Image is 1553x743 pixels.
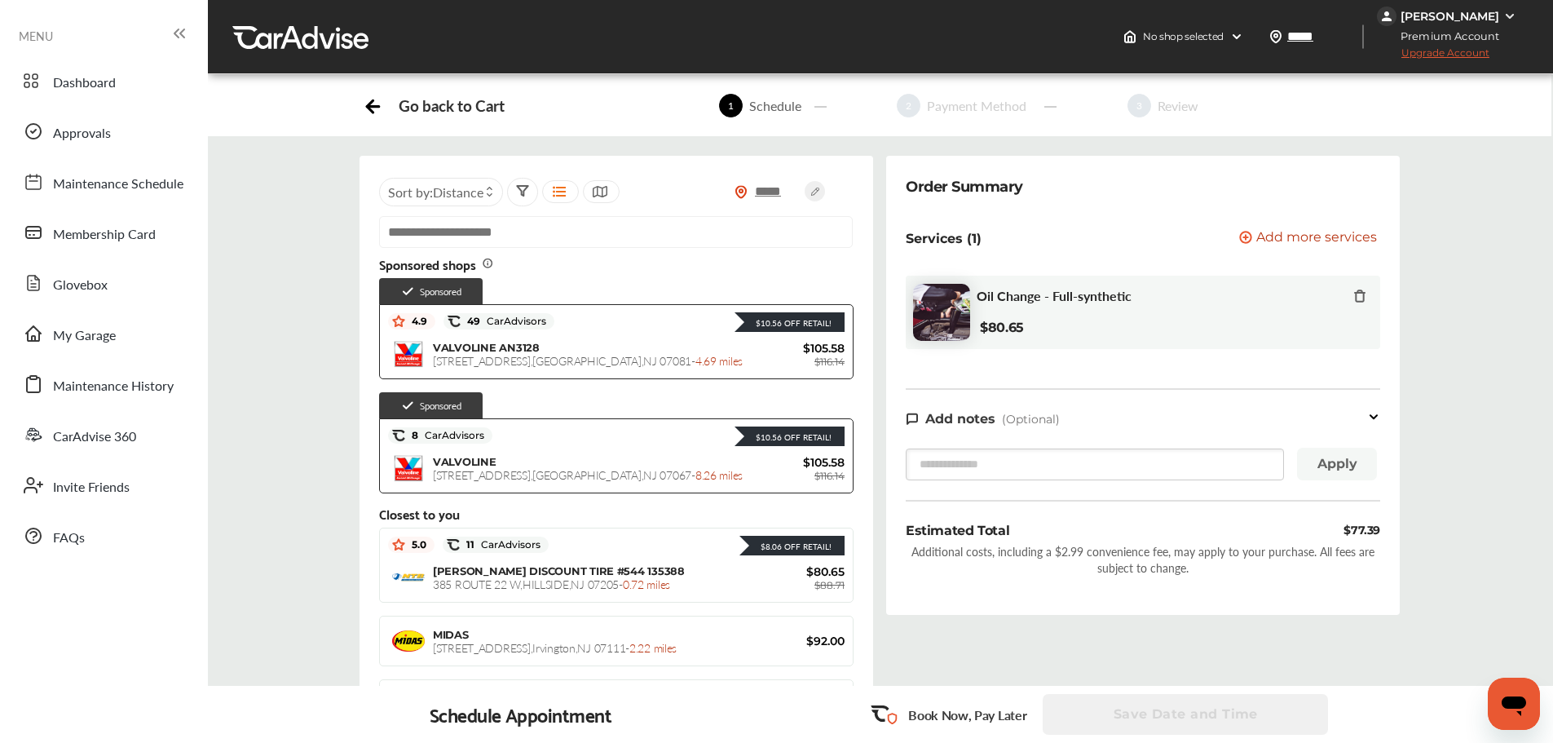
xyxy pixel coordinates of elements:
[747,564,845,579] span: $80.65
[430,703,612,726] div: Schedule Appointment
[19,29,53,42] span: MENU
[1239,231,1377,246] button: Add more services
[1256,231,1377,246] span: Add more services
[379,257,494,272] span: Sponsored shops
[433,564,685,577] span: [PERSON_NAME] DISCOUNT TIRE #544 135388
[623,576,670,592] span: 0.72 miles
[1230,30,1243,43] img: header-down-arrow.9dd2ce7d.svg
[53,123,111,144] span: Approvals
[447,538,460,551] img: caradvise_icon.5c74104a.svg
[906,231,982,246] p: Services (1)
[1151,96,1205,115] div: Review
[15,211,192,254] a: Membership Card
[15,262,192,304] a: Glovebox
[1362,24,1364,49] img: header-divider.bc55588e.svg
[925,411,995,427] span: Add notes
[392,338,425,370] img: logo-valvoline.png
[1143,30,1224,43] span: No shop selected
[814,579,845,591] span: $88.71
[814,470,845,482] span: $116.14
[433,639,677,656] span: [STREET_ADDRESS] , Irvington , NJ 07111 -
[392,573,425,582] img: logo-mavis.png
[392,315,405,328] img: star_icon.59ea9307.svg
[1269,30,1282,43] img: location_vector.a44bc228.svg
[474,539,540,551] span: CarAdvisors
[1343,521,1380,540] div: $77.39
[405,538,426,551] span: 5.0
[913,284,970,341] img: oil-change-thumb.jpg
[1002,412,1060,427] span: (Optional)
[460,538,540,551] span: 11
[401,399,415,413] img: check-icon.521c8815.svg
[433,576,670,592] span: 385 ROUTE 22 W , HILLSIDE , NJ 07205 -
[448,315,461,328] img: caradvise_icon.5c74104a.svg
[695,467,743,483] span: 8.26 miles
[379,506,854,521] div: Closest to you
[15,414,192,456] a: CarAdvise 360
[15,60,192,102] a: Dashboard
[752,541,832,552] div: $8.06 Off Retail!
[906,543,1380,576] div: Additional costs, including a $2.99 convenience fee, may apply to your purchase. All fees are sub...
[53,325,116,347] span: My Garage
[53,376,174,397] span: Maintenance History
[1123,30,1136,43] img: header-home-logo.8d720a4f.svg
[1127,94,1151,117] span: 3
[1377,46,1489,67] span: Upgrade Account
[401,285,415,299] img: check-icon.521c8815.svg
[920,96,1033,115] div: Payment Method
[433,455,496,468] span: VALVOLINE
[53,275,108,296] span: Glovebox
[814,356,845,368] span: $116.14
[53,528,85,549] span: FAQs
[747,341,845,356] span: $105.58
[1401,9,1499,24] div: [PERSON_NAME]
[405,429,484,442] span: 8
[747,455,845,470] span: $105.58
[15,110,192,153] a: Approvals
[53,427,136,448] span: CarAdvise 360
[908,705,1026,724] p: Book Now, Pay Later
[392,630,425,651] img: Midas+Logo_RGB.png
[418,430,484,441] span: CarAdvisors
[906,175,1023,198] div: Order Summary
[1488,678,1540,730] iframe: Button to launch messaging window
[906,412,919,426] img: note-icon.db9493fa.svg
[1297,448,1377,480] button: Apply
[392,452,425,484] img: logo-valvoline.png
[1503,10,1516,23] img: WGsFRI8htEPBVLJbROoPRyZpYNWhNONpIPPETTm6eUC0GeLEiAAAAAElFTkSuQmCC
[15,515,192,557] a: FAQs
[906,521,1009,540] div: Estimated Total
[433,352,743,369] span: [STREET_ADDRESS] , [GEOGRAPHIC_DATA] , NJ 07081 -
[405,315,427,328] span: 4.9
[433,183,483,201] span: Distance
[748,317,832,329] div: $10.56 Off Retail!
[977,288,1132,303] span: Oil Change - Full-synthetic
[897,94,920,117] span: 2
[15,312,192,355] a: My Garage
[1239,231,1380,246] a: Add more services
[461,315,546,328] span: 49
[379,392,483,418] div: Sponsored
[1379,28,1511,45] span: Premium Account
[1377,7,1396,26] img: jVpblrzwTbfkPYzPPzSLxeg0AAAAASUVORK5CYII=
[53,174,183,195] span: Maintenance Schedule
[399,96,504,115] div: Go back to Cart
[15,363,192,405] a: Maintenance History
[392,429,405,442] img: caradvise_icon.5c74104a.svg
[53,477,130,498] span: Invite Friends
[53,73,116,94] span: Dashboard
[980,320,1024,335] b: $80.65
[747,634,845,648] span: $92.00
[53,224,156,245] span: Membership Card
[15,464,192,506] a: Invite Friends
[748,431,832,443] div: $10.56 Off Retail!
[480,316,546,327] span: CarAdvisors
[379,278,483,304] div: Sponsored
[629,639,677,656] span: 2.22 miles
[15,161,192,203] a: Maintenance Schedule
[743,96,808,115] div: Schedule
[695,352,743,369] span: 4.69 miles
[735,185,748,199] img: location_vector_orange.38f05af8.svg
[433,628,469,641] span: MIDAS
[388,183,483,201] span: Sort by :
